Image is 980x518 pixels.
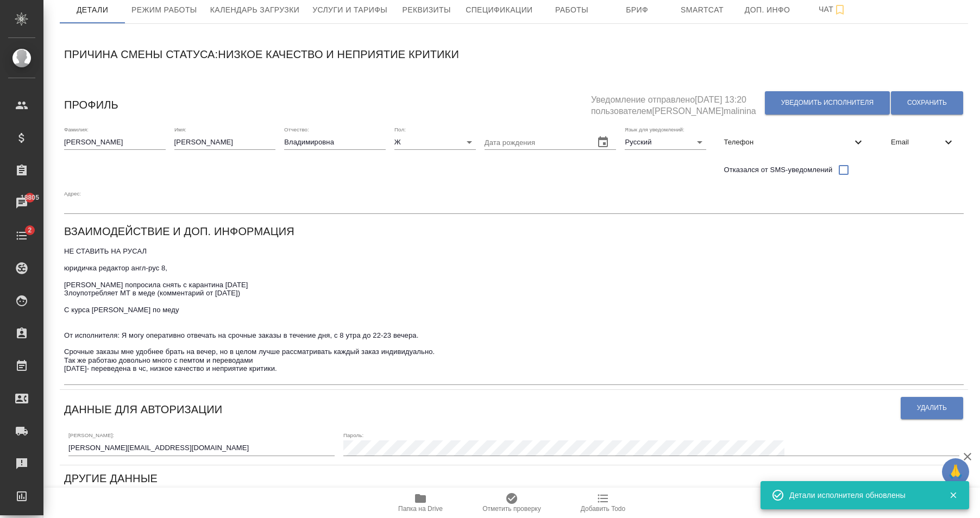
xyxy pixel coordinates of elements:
[394,135,476,150] div: Ж
[3,189,41,217] a: 18805
[882,130,964,154] div: Email
[284,127,309,132] label: Отчество:
[625,127,684,132] label: Язык для уведомлений:
[64,401,222,418] h6: Данные для авторизации
[807,3,859,16] span: Чат
[833,3,846,16] svg: Подписаться
[765,91,890,115] button: Уведомить исполнителя
[581,505,625,513] span: Добавить Todo
[3,222,41,249] a: 2
[466,3,532,17] span: Спецификации
[676,3,728,17] span: Smartcat
[14,192,46,203] span: 18805
[68,433,114,438] label: [PERSON_NAME]:
[789,490,933,501] div: Детали исполнителя обновлены
[466,488,557,518] button: Отметить проверку
[715,130,874,154] div: Телефон
[942,458,969,485] button: 🙏
[901,397,963,419] button: Удалить
[66,3,118,17] span: Детали
[907,98,947,108] span: Сохранить
[946,460,965,483] span: 🙏
[557,488,649,518] button: Добавить Todo
[591,89,764,117] h5: Уведомление отправлено [DATE] 13:20 пользователем [PERSON_NAME]malinina
[64,127,89,132] label: Фамилия:
[891,91,963,115] button: Сохранить
[724,165,832,175] span: Отказался от SMS-уведомлений
[21,225,38,236] span: 2
[482,505,541,513] span: Отметить проверку
[312,3,387,17] span: Услуги и тарифы
[210,3,300,17] span: Календарь загрузки
[64,96,118,113] h6: Профиль
[64,223,294,240] h6: Взаимодействие и доп. информация
[131,3,197,17] span: Режим работы
[724,137,852,148] span: Телефон
[64,46,459,63] h6: Причина смены статуса: Низкое качество и неприятие критики
[942,490,964,500] button: Закрыть
[546,3,598,17] span: Работы
[742,3,794,17] span: Доп. инфо
[375,488,466,518] button: Папка на Drive
[781,98,874,108] span: Уведомить исполнителя
[64,247,964,381] textarea: НЕ СТАВИТЬ НА РУСАЛ юридичка редактор англ-рус 8, [PERSON_NAME] попросила снять с карантина [DATE...
[64,191,81,196] label: Адрес:
[625,135,706,150] div: Русский
[891,137,942,148] span: Email
[917,403,947,413] span: Удалить
[400,3,453,17] span: Реквизиты
[64,470,158,487] h6: Другие данные
[611,3,663,17] span: Бриф
[343,433,363,438] label: Пароль:
[398,505,443,513] span: Папка на Drive
[394,127,406,132] label: Пол:
[174,127,186,132] label: Имя:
